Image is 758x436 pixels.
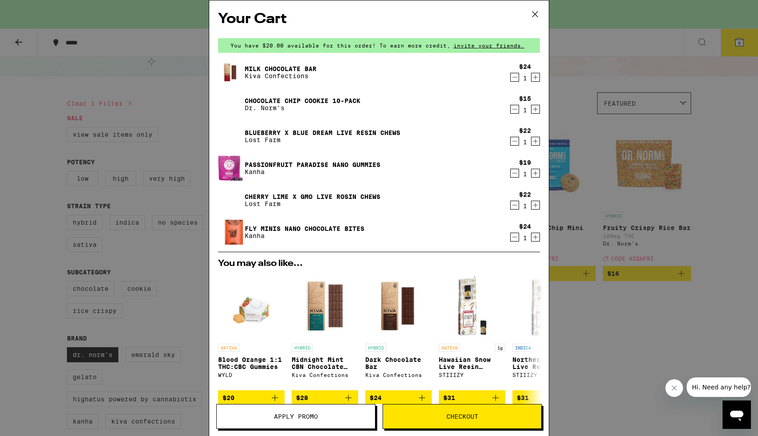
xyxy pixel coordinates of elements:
[365,344,387,352] p: HYBRID
[218,38,540,53] div: You have $20.00 available for this order! To earn more credit,invite your friends.
[439,273,505,390] a: Open page for Hawaiian Snow Live Resin Liquid Diamonds - 1g from STIIIZY
[517,394,529,401] span: $31
[245,161,380,168] a: Passionfruit Paradise Nano Gummies
[665,379,683,397] iframe: Close message
[531,137,540,146] button: Increment
[531,233,540,242] button: Increment
[510,105,519,114] button: Decrement
[519,223,531,230] div: $24
[512,273,579,390] a: Open page for Northern Lights Live Resin Liquid Diamond - 1g from STIIIZY
[519,107,531,114] div: 1
[519,95,531,102] div: $15
[218,390,285,405] button: Add to bag
[519,191,531,198] div: $22
[218,199,243,265] img: Fly Minis Nano Chocolate Bites
[218,372,285,378] div: WYLD
[510,137,519,146] button: Decrement
[443,394,455,401] span: $31
[519,63,531,70] div: $24
[245,129,400,136] a: Blueberry x Blue Dream Live Resin Chews
[245,232,364,239] p: Kanha
[723,400,751,429] iframe: Button to launch messaging window
[245,168,380,175] p: Kanha
[519,170,531,178] div: 1
[245,104,360,111] p: Dr. Norm's
[227,273,275,339] img: WYLD - Blood Orange 1:1 THC:CBC Gummies
[218,92,243,117] img: Chocolate Chip Cookie 10-Pack
[365,273,432,390] a: Open page for Dark Chocolate Bar from Kiva Confections
[439,273,505,339] img: STIIIZY - Hawaiian Snow Live Resin Liquid Diamonds - 1g
[370,394,382,401] span: $24
[512,372,579,378] div: STIIIZY
[510,201,519,210] button: Decrement
[510,73,519,82] button: Decrement
[439,344,460,352] p: SATIVA
[292,356,358,370] p: Midnight Mint CBN Chocolate Bar
[519,139,531,146] div: 1
[512,356,579,370] p: Northern Lights Live Resin Liquid Diamond - 1g
[231,43,450,48] span: You have $20.00 available for this order! To earn more credit,
[218,155,243,182] img: Passionfruit Paradise Nano Gummies
[292,390,358,405] button: Add to bag
[292,344,313,352] p: HYBRID
[450,43,527,48] span: invite your friends.
[519,202,531,210] div: 1
[218,60,243,85] img: Milk Chocolate Bar
[365,356,432,370] p: Dark Chocolate Bar
[245,97,360,104] a: Chocolate Chip Cookie 10-Pack
[512,344,534,352] p: INDICA
[292,273,358,339] img: Kiva Confections - Midnight Mint CBN Chocolate Bar
[245,200,380,207] p: Lost Farm
[218,273,285,390] a: Open page for Blood Orange 1:1 THC:CBC Gummies from WYLD
[510,233,519,242] button: Decrement
[495,344,505,352] p: 1g
[519,75,531,82] div: 1
[519,159,531,166] div: $19
[531,105,540,114] button: Increment
[519,127,531,134] div: $22
[292,372,358,378] div: Kiva Confections
[531,73,540,82] button: Increment
[383,404,542,429] button: Checkout
[439,356,505,370] p: Hawaiian Snow Live Resin Liquid Diamonds - 1g
[245,225,364,232] a: Fly Minis Nano Chocolate Bites
[365,390,432,405] button: Add to bag
[446,413,478,420] span: Checkout
[218,9,540,29] h2: Your Cart
[439,390,505,405] button: Add to bag
[218,356,285,370] p: Blood Orange 1:1 THC:CBC Gummies
[245,65,316,72] a: Milk Chocolate Bar
[439,372,505,378] div: STIIIZY
[292,273,358,390] a: Open page for Midnight Mint CBN Chocolate Bar from Kiva Confections
[687,377,751,397] iframe: Message from company
[245,72,316,79] p: Kiva Confections
[223,394,234,401] span: $20
[218,188,243,213] img: Cherry Lime x GMO Live Rosin Chews
[365,273,432,339] img: Kiva Confections - Dark Chocolate Bar
[216,404,375,429] button: Apply Promo
[519,234,531,242] div: 1
[512,390,579,405] button: Add to bag
[365,372,432,378] div: Kiva Confections
[512,273,579,339] img: STIIIZY - Northern Lights Live Resin Liquid Diamond - 1g
[510,169,519,178] button: Decrement
[531,201,540,210] button: Increment
[245,193,380,200] a: Cherry Lime x GMO Live Rosin Chews
[274,413,318,420] span: Apply Promo
[531,169,540,178] button: Increment
[218,124,243,149] img: Blueberry x Blue Dream Live Resin Chews
[218,259,540,268] h2: You may also like...
[296,394,308,401] span: $28
[245,136,400,143] p: Lost Farm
